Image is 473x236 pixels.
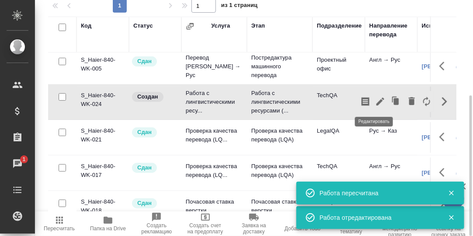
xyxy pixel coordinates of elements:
td: Рус → Каз [365,122,417,153]
div: Код [81,21,91,30]
td: Проверка качества перевода (LQ... [181,122,247,153]
span: Создать счет на предоплату [186,222,224,235]
td: Почасовая ставка верстки [181,193,247,224]
td: S_Haier-840-WK-024 [77,87,129,117]
div: Исполнитель [422,21,460,30]
div: Менеджер проверил работу исполнителя, передает ее на следующий этап [131,127,177,138]
td: Англ → Рус [365,158,417,188]
button: Добавить Todo [278,211,327,236]
span: Папка на Drive [90,225,126,232]
p: Создан [137,92,158,101]
div: Подразделение [317,21,362,30]
p: Сдан [137,128,152,137]
a: [PERSON_NAME] [422,63,470,70]
p: Сдан [137,163,152,172]
td: S_Haier-840-WK-021 [77,122,129,153]
div: Менеджер проверил работу исполнителя, передает ее на следующий этап [131,56,177,67]
button: Создать рекламацию [132,211,181,236]
td: TechQA [313,158,365,188]
button: Скрыть кнопки [434,91,455,112]
td: S_Haier-840-WK-018 [77,193,129,224]
div: Услуга [211,21,230,30]
span: 1 [17,155,31,164]
td: S_Haier-840-WK-005 [77,51,129,82]
p: Постредактура машинного перевода [251,53,308,80]
a: [PERSON_NAME] [422,134,470,141]
td: S_Haier-840-WK-017 [77,158,129,188]
button: Закрыть [442,214,460,222]
button: Клонировать [388,91,404,112]
button: Сгруппировать [186,22,195,31]
button: Удалить [404,91,419,112]
div: Менеджер проверил работу исполнителя, передает ее на следующий этап [131,162,177,174]
div: Работа отредактирована [320,213,435,222]
td: Проверка качества перевода (LQ... [181,158,247,188]
div: Статус [133,21,153,30]
span: Добавить Todo [285,225,320,232]
a: [PERSON_NAME] [422,169,470,176]
td: TechQA [313,87,365,117]
p: Проверка качества перевода (LQA) [251,127,308,144]
span: Заявка на доставку [235,222,273,235]
button: Здесь прячутся важные кнопки [434,56,455,77]
div: Менеджер проверил работу исполнителя, передает ее на следующий этап [131,197,177,209]
button: Заявка на доставку [230,211,278,236]
button: Заменить [419,91,434,112]
td: Англ → Рус [365,87,417,117]
td: Работа с лингвистическими ресу... [181,85,247,120]
td: Англ → Рус [365,51,417,82]
p: Сдан [137,199,152,208]
td: Проектный офис [313,51,365,82]
td: Перевод [PERSON_NAME] → Рус [181,49,247,84]
button: Пересчитать [35,211,83,236]
span: Создать рекламацию [138,222,176,235]
div: Работа пересчитана [320,189,435,197]
div: Заказ еще не согласован с клиентом, искать исполнителей рано [131,91,177,103]
button: Папка на Drive [83,211,132,236]
span: Пересчитать [44,225,75,232]
a: 1 [2,153,33,175]
p: Почасовая ставка верстки [251,197,308,215]
td: LegalQA [313,122,365,153]
div: Этап [251,21,265,30]
button: Скопировать мини-бриф [358,91,373,112]
button: Создать счет на предоплату [181,211,230,236]
p: Работа с лингвистическими ресурсами (... [251,89,308,115]
p: Сдан [137,57,152,66]
div: Направление перевода [369,21,413,39]
button: Здесь прячутся важные кнопки [434,127,455,148]
button: Закрыть [442,189,460,197]
p: Проверка качества перевода (LQA) [251,162,308,180]
button: Здесь прячутся важные кнопки [434,162,455,183]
